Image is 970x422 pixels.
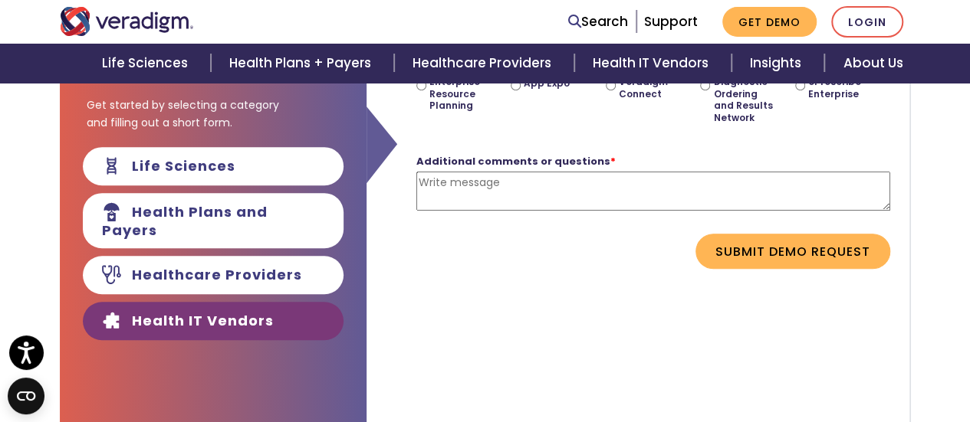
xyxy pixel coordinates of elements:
[808,76,870,100] label: ePrescribe Enterprise
[416,154,616,168] strong: Additional comments or questions
[824,44,921,83] a: About Us
[60,7,194,36] img: Veradigm logo
[211,44,394,83] a: Health Plans + Payers
[713,76,774,123] label: Diagnostic Ordering and Results Network
[84,44,211,83] a: Life Sciences
[574,44,732,83] a: Health IT Vendors
[644,12,698,31] a: Support
[87,44,340,88] h3: Experience Veradigm’s solutions in action
[87,97,279,131] span: Get started by selecting a category and filling out a short form.
[524,77,570,90] label: App Expo
[722,7,817,37] a: Get Demo
[429,76,491,112] label: Enterprise Resource Planning
[831,6,903,38] a: Login
[619,76,680,100] label: Veradigm Connect
[394,44,574,83] a: Healthcare Providers
[8,378,44,414] button: Open CMP widget
[732,44,824,83] a: Insights
[568,11,628,32] a: Search
[695,234,890,269] button: Submit Demo Request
